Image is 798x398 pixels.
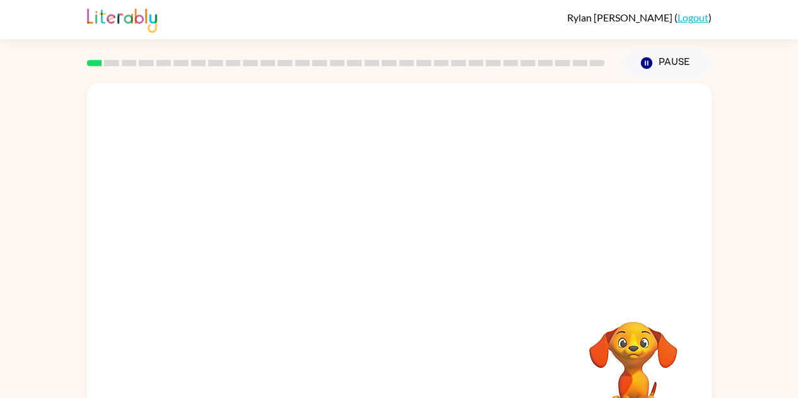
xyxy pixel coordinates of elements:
[567,11,712,23] div: ( )
[87,5,157,33] img: Literably
[620,49,712,78] button: Pause
[678,11,708,23] a: Logout
[567,11,674,23] span: Rylan [PERSON_NAME]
